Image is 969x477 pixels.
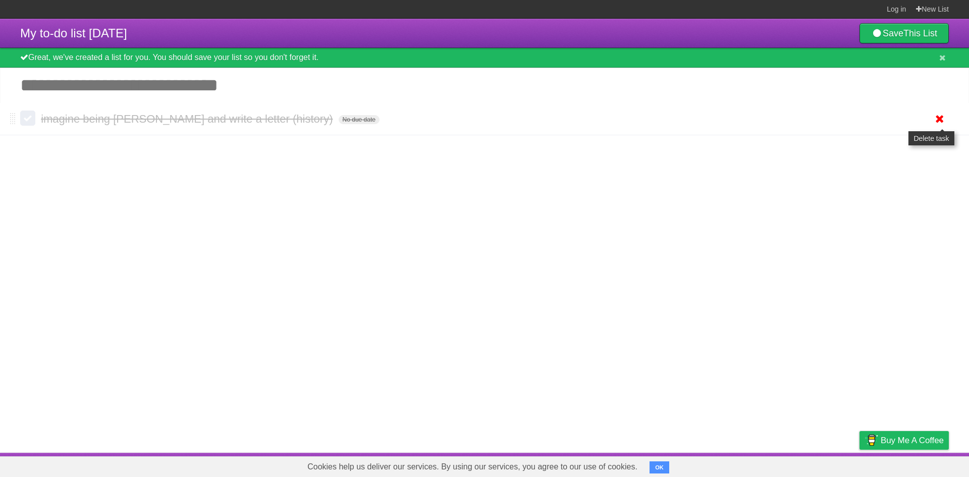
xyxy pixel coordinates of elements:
[846,455,873,474] a: Privacy
[881,432,944,449] span: Buy me a coffee
[865,432,878,449] img: Buy me a coffee
[759,455,799,474] a: Developers
[903,28,937,38] b: This List
[885,455,949,474] a: Suggest a feature
[725,455,746,474] a: About
[41,113,335,125] span: imagine being [PERSON_NAME] and write a letter (history)
[859,431,949,450] a: Buy me a coffee
[297,457,648,477] span: Cookies help us deliver our services. By using our services, you agree to our use of cookies.
[650,461,669,473] button: OK
[20,26,127,40] span: My to-do list [DATE]
[812,455,834,474] a: Terms
[339,115,380,124] span: No due date
[20,111,35,126] label: Done
[859,23,949,43] a: SaveThis List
